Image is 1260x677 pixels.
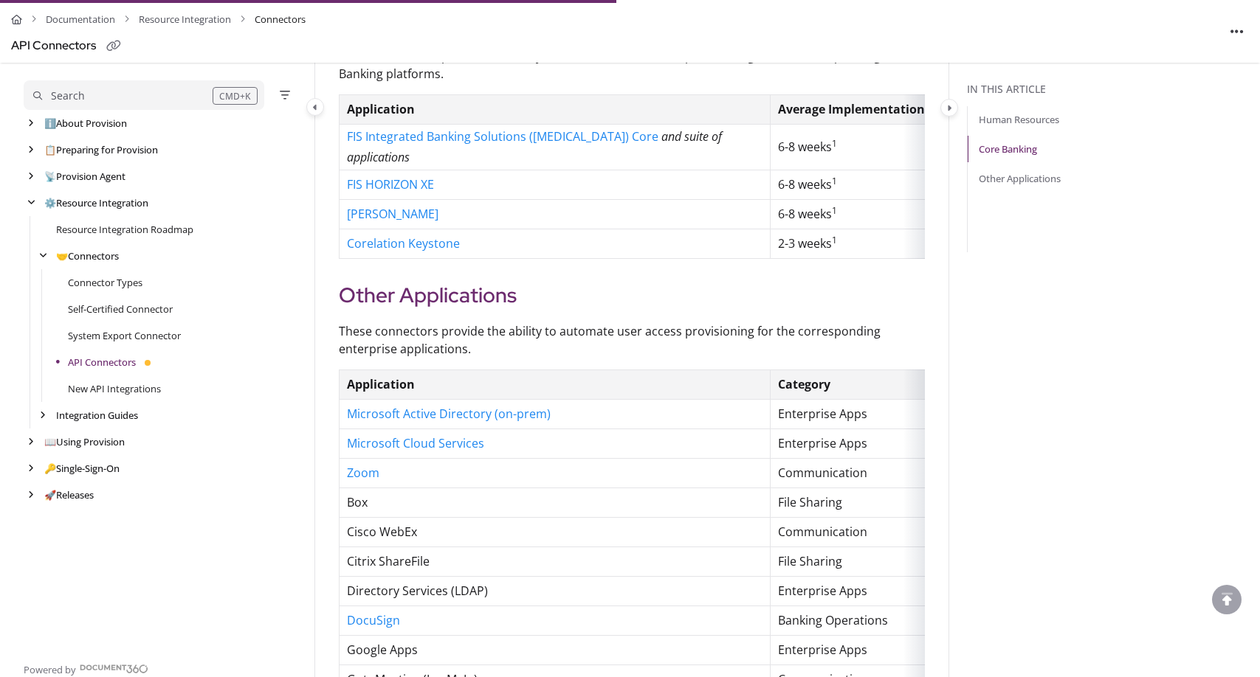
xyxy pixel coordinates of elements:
[276,86,294,104] button: Filter
[44,461,120,476] a: Single-Sign-On
[778,610,1194,631] p: Banking Operations
[347,639,763,661] p: Google Apps
[347,206,438,222] a: [PERSON_NAME]
[24,80,264,110] button: Search
[44,487,94,502] a: Releases
[44,116,127,131] a: About Provision
[213,87,258,105] div: CMD+K
[68,275,142,290] a: Connector Types
[56,249,68,263] span: 🤝
[44,169,125,184] a: Provision Agent
[1225,19,1249,43] button: Article more options
[778,580,1194,602] p: Enterprise Apps
[778,403,1194,425] p: Enterprise Apps
[68,355,136,369] a: API Connectors
[35,249,50,263] div: arrow
[339,47,925,83] p: These connectors provide the ability to automate user access provisioning for the corresponding C...
[347,376,415,392] strong: Application
[306,98,324,116] button: Category toggle
[339,280,925,310] h2: Other Applications
[347,101,415,117] strong: Application
[778,136,1194,158] p: 6-8 weeks
[339,322,925,358] p: These connectors provide the ability to automate user access provisioning for the corresponding e...
[24,659,148,677] a: Powered by Document360 - opens in a new tab
[24,143,38,157] div: arrow
[778,521,1194,543] p: Communication
[56,249,119,263] a: Connectors
[24,170,38,184] div: arrow
[56,408,138,423] a: Integration Guides
[24,462,38,476] div: arrow
[44,435,56,448] span: 📖
[44,170,56,183] span: 📡
[347,235,460,251] a: Corelation Keystone
[46,9,115,30] a: Documentation
[347,612,400,628] a: DocuSign
[139,9,231,30] a: Resource Integration
[347,465,379,481] a: Zoom
[44,434,125,449] a: Using Provision
[967,81,1254,97] div: In this article
[44,117,56,130] span: ℹ️
[24,662,76,677] span: Powered by
[44,143,56,156] span: 📋
[44,195,148,210] a: Resource Integration
[778,376,830,392] strong: Category
[24,196,38,210] div: arrow
[11,9,22,30] a: Home
[35,409,50,423] div: arrow
[255,9,306,30] span: Connectors
[347,128,658,145] a: FIS Integrated Banking Solutions ([MEDICAL_DATA]) Core
[347,492,763,513] p: Box
[44,142,158,157] a: Preparing for Provision
[778,204,1194,225] p: 6-8 weeks
[778,433,1194,454] p: Enterprise Apps
[68,302,173,316] a: Self-Certified Connector
[24,435,38,449] div: arrow
[347,176,434,192] a: FIS HORIZON XE
[347,580,763,602] p: Directory Services (LDAP)
[347,406,551,422] a: Microsoft Active Directory (on-prem)
[979,112,1059,127] a: Human Resources
[832,234,837,246] sup: 1
[347,521,763,543] p: Cisco WebEx
[347,551,763,572] p: Citrix ShareFile
[979,142,1037,156] a: Core Banking
[68,381,161,396] a: New API Integrations
[832,137,837,150] sup: 1
[778,233,1194,254] p: 2-3 weeks
[347,128,722,166] em: and suite of applications
[44,488,56,501] span: 🚀
[778,174,1194,195] p: 6-8 weeks
[940,99,958,117] button: Category toggle
[347,435,484,451] a: Microsoft Cloud Services
[80,664,148,673] img: Document360
[979,171,1061,186] a: Other Applications
[68,328,181,343] a: System Export Connector
[11,35,96,57] div: API Connectors
[778,551,1194,572] p: File Sharing
[24,117,38,131] div: arrow
[832,204,837,217] sup: 1
[1212,585,1242,614] div: scroll to top
[832,175,837,187] sup: 1
[51,88,85,104] div: Search
[44,462,56,475] span: 🔑
[778,101,982,117] strong: Average Implementation Duration
[778,492,1194,513] p: File Sharing
[24,488,38,502] div: arrow
[56,222,193,237] a: Resource Integration Roadmap
[778,639,1194,661] p: Enterprise Apps
[44,196,56,209] span: ⚙️
[778,462,1194,484] p: Communication
[102,35,125,58] button: Copy link of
